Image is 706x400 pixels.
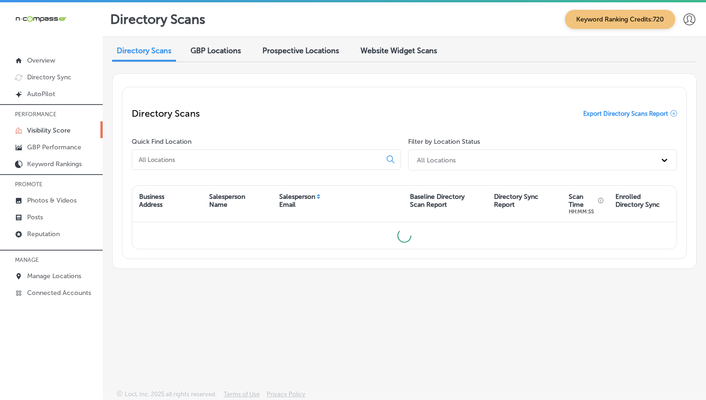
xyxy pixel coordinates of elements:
span: Prospective Locations [262,46,339,55]
div: HH:MM:SS [569,209,606,215]
p: Keyword Rankings [27,160,82,168]
p: AutoPilot [27,90,55,98]
span: Website Widget Scans [360,46,437,55]
label: Quick Find Location [132,138,191,146]
p: Directory Sync [27,73,71,81]
p: Connected Accounts [27,289,91,297]
div: Salesperson Email [279,193,315,209]
div: Directory Sync Report [494,193,538,209]
p: Directory Scans [132,108,200,119]
p: Directory Scans [110,12,205,27]
p: Photos & Videos [27,196,77,204]
span: Keyword Ranking Credits: 720 [565,10,675,29]
p: Locl, Inc. 2025 all rights reserved. [125,391,217,398]
div: Enrolled Directory Sync [615,193,660,209]
span: Directory Scans [117,46,171,55]
p: Overview [27,56,55,64]
p: GBP Performance [27,143,81,151]
div: Business Address [139,193,164,209]
p: Visibility Score [27,126,71,134]
img: 660ab0bf-5cc7-4cb8-ba1c-48b5ae0f18e60NCTV_CLogo_TV_Black_-500x88.png [15,14,66,23]
span: GBP Locations [191,46,241,55]
button: Displays the total time taken to generate this report. [598,196,606,202]
div: Baseline Directory Scan Report [410,193,465,209]
p: Reputation [27,230,60,238]
p: Manage Locations [27,272,81,280]
label: Filter by Location Status [408,138,480,146]
div: All Locations [417,156,456,164]
input: All Locations [138,155,379,164]
div: Salesperson Name [209,193,245,209]
p: Posts [27,213,43,221]
span: Export Directory Scans Report [583,110,668,117]
div: Scan Time [569,193,596,209]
